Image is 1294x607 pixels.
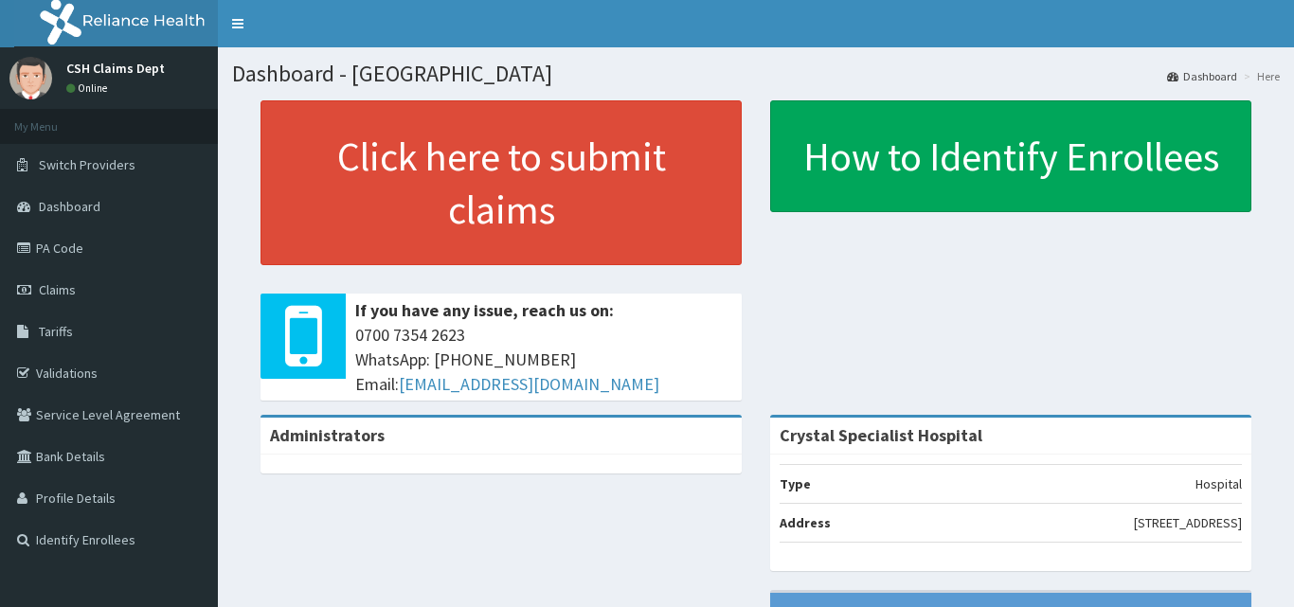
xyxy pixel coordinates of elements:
b: Address [780,514,831,531]
span: Dashboard [39,198,100,215]
span: Tariffs [39,323,73,340]
strong: Crystal Specialist Hospital [780,424,982,446]
span: Claims [39,281,76,298]
b: Administrators [270,424,385,446]
p: CSH Claims Dept [66,62,165,75]
h1: Dashboard - [GEOGRAPHIC_DATA] [232,62,1280,86]
span: Switch Providers [39,156,135,173]
b: Type [780,475,811,492]
span: 0700 7354 2623 WhatsApp: [PHONE_NUMBER] Email: [355,323,732,396]
b: If you have any issue, reach us on: [355,299,614,321]
a: Click here to submit claims [261,100,742,265]
p: Hospital [1195,474,1242,493]
img: User Image [9,57,52,99]
p: [STREET_ADDRESS] [1134,513,1242,532]
li: Here [1239,68,1280,84]
a: [EMAIL_ADDRESS][DOMAIN_NAME] [399,373,659,395]
a: Dashboard [1167,68,1237,84]
a: How to Identify Enrollees [770,100,1251,212]
a: Online [66,81,112,95]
